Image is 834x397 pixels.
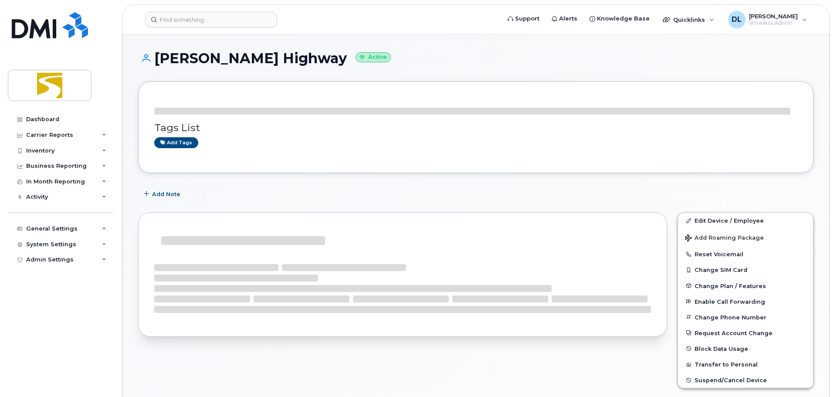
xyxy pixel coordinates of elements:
span: Suspend/Cancel Device [695,377,767,383]
span: Change Plan / Features [695,282,766,289]
a: Add tags [154,137,198,148]
button: Change SIM Card [678,262,813,278]
button: Transfer to Personal [678,356,813,372]
button: Change Plan / Features [678,278,813,294]
span: Add Roaming Package [685,234,764,243]
button: Enable Call Forwarding [678,294,813,309]
span: Add Note [152,190,180,198]
small: Active [356,52,391,62]
button: Block Data Usage [678,341,813,356]
span: Enable Call Forwarding [695,298,765,305]
h3: Tags List [154,122,797,133]
button: Change Phone Number [678,309,813,325]
button: Suspend/Cancel Device [678,372,813,388]
button: Add Roaming Package [678,228,813,246]
button: Add Note [138,186,188,202]
button: Request Account Change [678,325,813,341]
a: Edit Device / Employee [678,213,813,228]
button: Reset Voicemail [678,246,813,262]
h1: [PERSON_NAME] Highway [138,51,814,66]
